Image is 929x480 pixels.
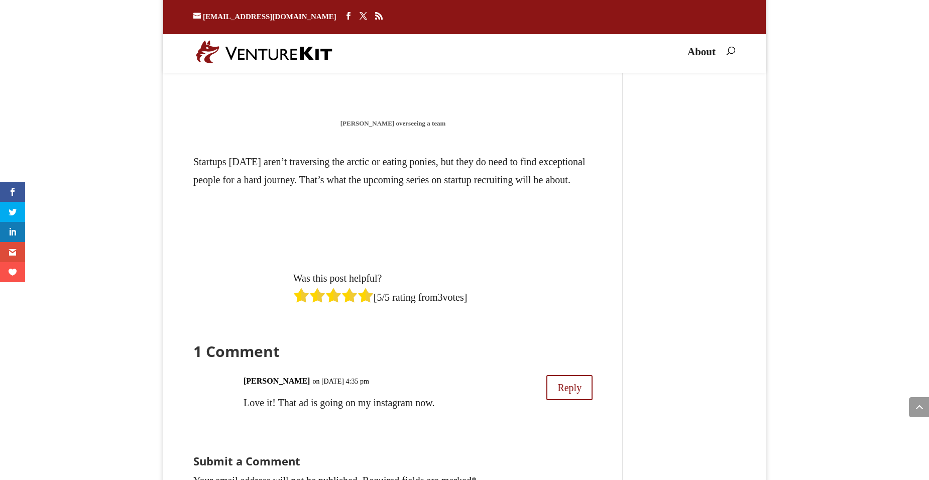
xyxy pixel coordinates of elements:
[312,378,369,385] span: on [DATE] 4:35 pm
[374,292,468,303] span: [ /5 rating from votes]
[196,40,332,63] img: VentureKit
[293,269,493,287] div: Was this post helpful?
[687,48,716,65] a: About
[193,153,593,199] p: Startups [DATE] aren’t traversing the arctic or eating ponies, but they do need to find exception...
[546,375,593,400] a: Reply to Alexander Jarvis
[244,373,310,390] a: [PERSON_NAME]
[244,394,537,411] p: Love it! That ad is going on my instagram now.
[340,119,446,127] strong: [PERSON_NAME] overseeing a team
[193,13,336,21] a: [EMAIL_ADDRESS][DOMAIN_NAME]
[438,292,443,303] span: 3
[193,375,234,415] img: Alexander Jarvis
[193,344,593,364] h1: 1 Comment
[193,453,300,468] span: Submit a Comment
[377,292,382,303] span: 5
